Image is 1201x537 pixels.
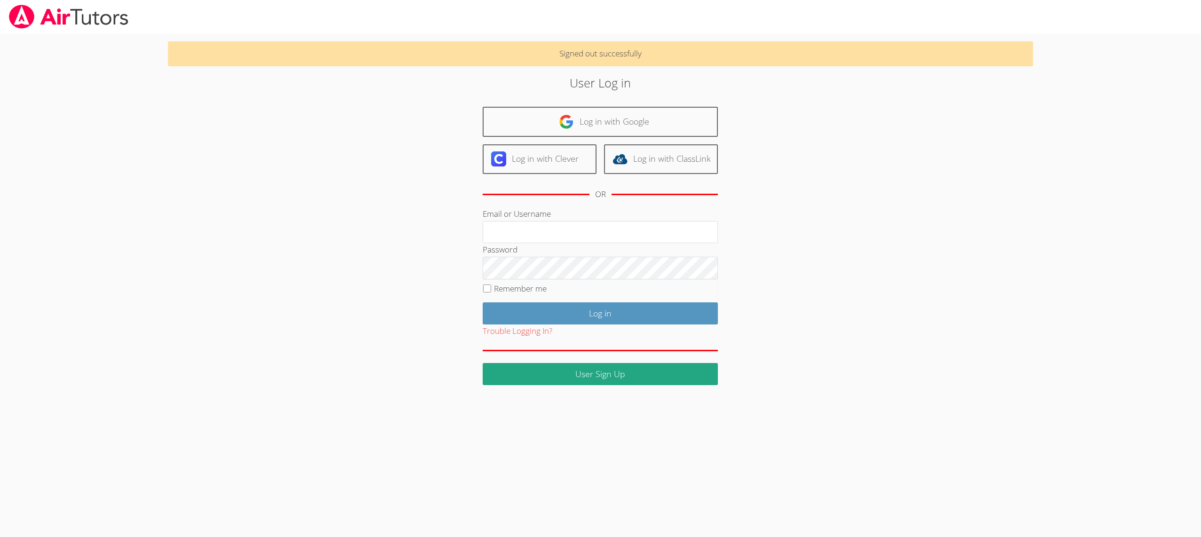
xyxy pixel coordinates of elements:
[8,5,129,29] img: airtutors_banner-c4298cdbf04f3fff15de1276eac7730deb9818008684d7c2e4769d2f7ddbe033.png
[483,144,597,174] a: Log in with Clever
[604,144,718,174] a: Log in with ClassLink
[612,151,628,166] img: classlink-logo-d6bb404cc1216ec64c9a2012d9dc4662098be43eaf13dc465df04b49fa7ab582.svg
[276,74,925,92] h2: User Log in
[483,107,718,136] a: Log in with Google
[483,244,517,255] label: Password
[483,208,551,219] label: Email or Username
[559,114,574,129] img: google-logo-50288ca7cdecda66e5e0955fdab243c47b7ad437acaf1139b6f446037453330a.svg
[595,188,606,201] div: OR
[483,302,718,324] input: Log in
[483,324,552,338] button: Trouble Logging In?
[491,151,506,166] img: clever-logo-6eab21bc6e7a338710f1a6ff85c0baf02591cd810cc4098c63d3a4b26e2feb20.svg
[494,283,547,294] label: Remember me
[483,363,718,385] a: User Sign Up
[168,41,1033,66] p: Signed out successfully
